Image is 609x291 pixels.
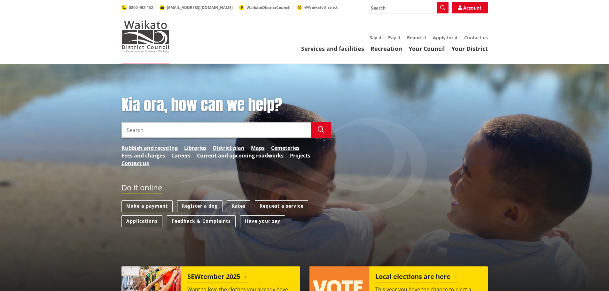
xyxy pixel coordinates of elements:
a: Recreation [371,45,402,52]
a: Contact us [464,34,488,41]
a: Rates [227,200,250,212]
span: WaikatoDistrictCouncil [246,5,291,10]
a: Register a dog [177,200,223,212]
a: Rubbish and recycling [121,144,178,152]
img: Waikato District Council - Te Kaunihera aa Takiwaa o Waikato [121,20,169,52]
a: Careers [171,152,191,159]
span: [EMAIL_ADDRESS][DOMAIN_NAME] [167,5,233,10]
a: Your District [451,45,488,52]
input: Search input [367,2,449,13]
h2: SEWtember 2025 [187,273,248,282]
h2: Local elections are here [375,273,458,282]
a: Services and facilities [301,45,364,52]
a: Say it [370,34,382,41]
input: Search input [121,122,311,138]
a: Make a payment [121,200,173,212]
a: Applications [121,215,162,227]
a: Projects [290,152,310,159]
a: District plan [213,144,245,152]
a: Account [452,2,488,13]
span: 0800 492 452 [129,5,153,10]
h1: Kia ora, how can we help? [121,96,331,114]
a: Report it [407,34,426,41]
h2: Do it online [121,183,162,194]
a: WaikatoDistrictCouncil [239,5,291,10]
a: Contact us [121,159,149,167]
span: @WaikatoDistrict [304,4,338,10]
a: Maps [251,144,265,152]
a: Pay it [388,34,401,41]
a: Feedback & Complaints [167,215,236,227]
a: Cemeteries [271,144,300,152]
a: Your Council [409,45,445,52]
a: 0800 492 452 [121,5,153,10]
a: Apply for it [433,34,458,41]
a: Fees and charges [121,152,165,159]
a: Current and upcoming roadworks [197,152,284,159]
a: Have your say [240,215,285,227]
a: [EMAIL_ADDRESS][DOMAIN_NAME] [160,5,233,10]
a: Libraries [184,144,207,152]
a: @WaikatoDistrict [297,4,338,10]
a: Request a service [255,200,308,212]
